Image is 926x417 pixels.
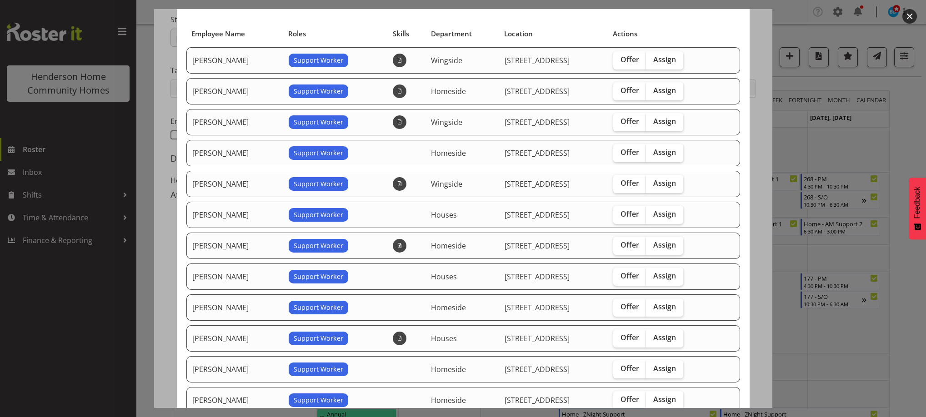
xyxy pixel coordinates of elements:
span: Wingside [431,117,462,127]
span: Offer [621,333,639,342]
span: Homeside [431,395,466,405]
span: Assign [653,364,676,373]
span: Offer [621,55,639,64]
span: Houses [431,210,457,220]
span: [STREET_ADDRESS] [505,210,570,220]
span: Offer [621,209,639,218]
td: [PERSON_NAME] [186,78,283,104]
span: Houses [431,333,457,343]
td: [PERSON_NAME] [186,263,283,290]
span: [STREET_ADDRESS] [505,148,570,158]
td: [PERSON_NAME] [186,356,283,382]
span: Support Worker [294,364,343,374]
span: Wingside [431,179,462,189]
span: [STREET_ADDRESS] [505,241,570,251]
span: Offer [621,302,639,311]
button: Feedback - Show survey [909,178,926,239]
span: Support Worker [294,55,343,65]
td: [PERSON_NAME] [186,202,283,228]
td: [PERSON_NAME] [186,109,283,135]
span: Department [431,29,472,39]
span: Assign [653,117,676,126]
span: [STREET_ADDRESS] [505,303,570,313]
span: [STREET_ADDRESS] [505,272,570,282]
span: Assign [653,271,676,280]
span: Houses [431,272,457,282]
span: Assign [653,55,676,64]
td: [PERSON_NAME] [186,140,283,166]
span: Assign [653,179,676,188]
span: Support Worker [294,117,343,127]
span: [STREET_ADDRESS] [505,395,570,405]
td: [PERSON_NAME] [186,47,283,74]
span: Support Worker [294,179,343,189]
span: Support Worker [294,86,343,96]
span: Offer [621,117,639,126]
span: Support Worker [294,395,343,405]
span: Support Worker [294,241,343,251]
span: Offer [621,364,639,373]
span: [STREET_ADDRESS] [505,333,570,343]
span: Actions [613,29,637,39]
span: Assign [653,86,676,95]
span: [STREET_ADDRESS] [505,55,570,65]
span: Skills [393,29,409,39]
span: Feedback [913,187,921,218]
span: Assign [653,302,676,311]
span: Support Worker [294,333,343,343]
span: Offer [621,86,639,95]
span: Roles [288,29,306,39]
span: Wingside [431,55,462,65]
span: [STREET_ADDRESS] [505,179,570,189]
td: [PERSON_NAME] [186,233,283,259]
span: Employee Name [191,29,245,39]
span: Offer [621,240,639,249]
td: [PERSON_NAME] [186,294,283,321]
span: Support Worker [294,303,343,313]
span: [STREET_ADDRESS] [505,86,570,96]
span: Offer [621,179,639,188]
span: Assign [653,395,676,404]
span: Assign [653,333,676,342]
span: Assign [653,148,676,157]
span: Homeside [431,86,466,96]
span: Location [504,29,533,39]
span: Support Worker [294,210,343,220]
span: Offer [621,395,639,404]
span: Offer [621,271,639,280]
span: Homeside [431,303,466,313]
span: [STREET_ADDRESS] [505,117,570,127]
span: Assign [653,209,676,218]
td: [PERSON_NAME] [186,325,283,352]
span: [STREET_ADDRESS] [505,364,570,374]
span: Assign [653,240,676,249]
td: [PERSON_NAME] [186,171,283,197]
span: Homeside [431,241,466,251]
span: Support Worker [294,148,343,158]
span: Homeside [431,364,466,374]
span: Support Worker [294,272,343,282]
td: [PERSON_NAME] [186,387,283,413]
span: Homeside [431,148,466,158]
span: Offer [621,148,639,157]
